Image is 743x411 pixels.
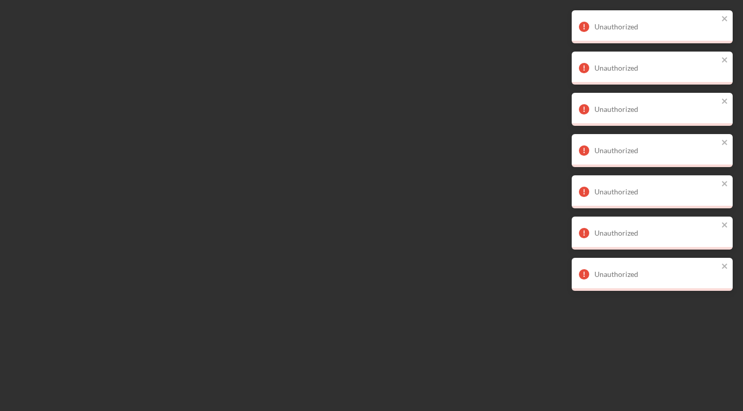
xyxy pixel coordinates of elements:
button: close [721,14,729,24]
button: close [721,221,729,231]
button: close [721,56,729,65]
div: Unauthorized [594,105,718,113]
div: Unauthorized [594,188,718,196]
button: close [721,262,729,272]
div: Unauthorized [594,270,718,278]
button: close [721,138,729,148]
div: Unauthorized [594,64,718,72]
button: close [721,97,729,107]
div: Unauthorized [594,23,718,31]
button: close [721,179,729,189]
div: Unauthorized [594,146,718,155]
div: Unauthorized [594,229,718,237]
